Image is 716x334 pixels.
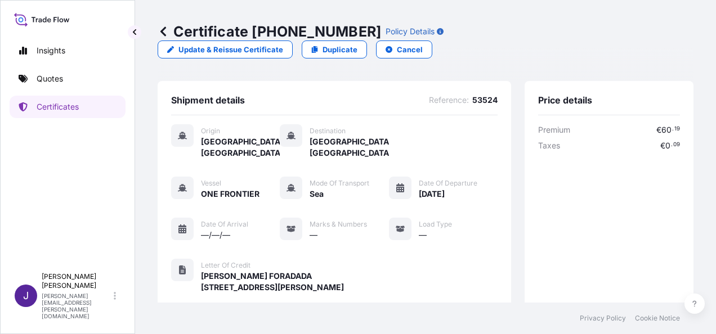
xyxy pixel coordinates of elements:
[538,94,592,106] span: Price details
[201,179,221,188] span: Vessel
[178,44,283,55] p: Update & Reissue Certificate
[10,67,126,90] a: Quotes
[310,229,317,241] span: —
[660,142,665,150] span: €
[310,179,369,188] span: Mode of Transport
[201,127,220,136] span: Origin
[397,44,423,55] p: Cancel
[37,101,79,112] p: Certificates
[472,94,498,106] span: 53524
[419,220,452,229] span: Load Type
[10,96,126,118] a: Certificates
[419,179,477,188] span: Date of Departure
[323,44,357,55] p: Duplicate
[201,229,230,241] span: —/—/—
[538,140,560,151] span: Taxes
[671,143,673,147] span: .
[661,126,672,134] span: 60
[376,40,432,58] button: Cancel
[23,290,29,301] span: J
[201,261,250,270] span: Letter of Credit
[310,127,346,136] span: Destination
[201,136,280,159] span: [GEOGRAPHIC_DATA], [GEOGRAPHIC_DATA]
[673,143,680,147] span: 09
[429,94,469,106] span: Reference :
[42,292,111,319] p: [PERSON_NAME][EMAIL_ADDRESS][PERSON_NAME][DOMAIN_NAME]
[635,314,680,323] a: Cookie Notice
[37,73,63,84] p: Quotes
[201,220,248,229] span: Date of Arrival
[201,188,259,200] span: ONE FRONTIER
[665,142,670,150] span: 0
[201,270,344,293] span: [PERSON_NAME] FORADADA [STREET_ADDRESS][PERSON_NAME]
[37,45,65,56] p: Insights
[310,136,388,159] span: [GEOGRAPHIC_DATA], [GEOGRAPHIC_DATA]
[672,127,674,131] span: .
[386,26,435,37] p: Policy Details
[171,94,245,106] span: Shipment details
[310,220,367,229] span: Marks & Numbers
[656,126,661,134] span: €
[580,314,626,323] a: Privacy Policy
[419,188,445,200] span: [DATE]
[674,127,680,131] span: 19
[538,124,570,136] span: Premium
[42,272,111,290] p: [PERSON_NAME] [PERSON_NAME]
[302,40,367,58] a: Duplicate
[158,22,381,40] p: Certificate [PHONE_NUMBER]
[158,40,293,58] a: Update & Reissue Certificate
[10,39,126,62] a: Insights
[419,229,427,241] span: —
[310,188,324,200] span: Sea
